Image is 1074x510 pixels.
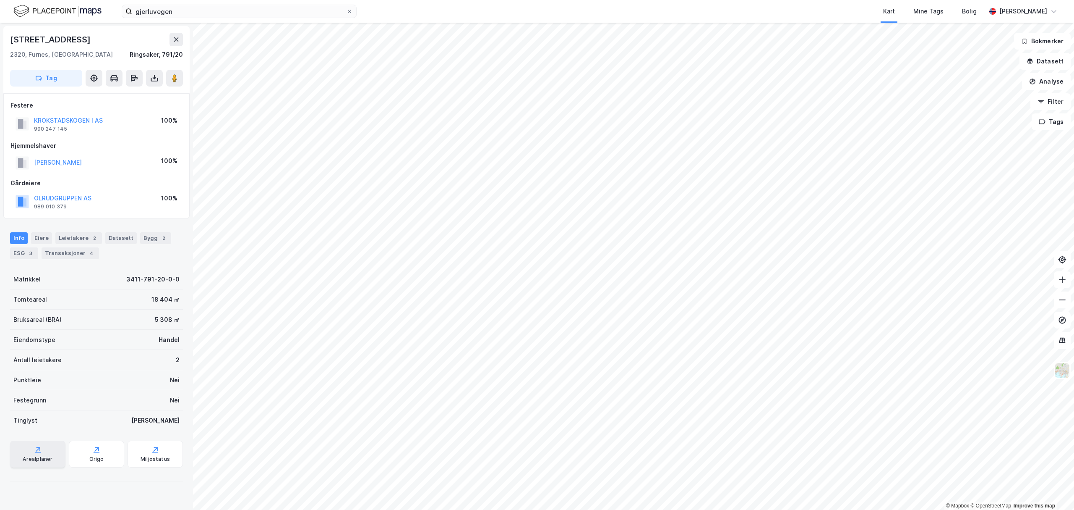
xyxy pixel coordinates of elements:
[132,5,346,18] input: Søk på adresse, matrikkel, gårdeiere, leietakere eller personer
[34,203,67,210] div: 989 010 379
[13,375,41,385] div: Punktleie
[13,4,102,18] img: logo.f888ab2527a4732fd821a326f86c7f29.svg
[1022,73,1071,90] button: Analyse
[1014,503,1055,509] a: Improve this map
[31,232,52,244] div: Eiere
[13,315,62,325] div: Bruksareal (BRA)
[10,232,28,244] div: Info
[161,116,177,126] div: 100%
[946,503,969,509] a: Mapbox
[10,50,113,60] div: 2320, Furnes, [GEOGRAPHIC_DATA]
[13,274,41,284] div: Matrikkel
[13,335,55,345] div: Eiendomstype
[10,178,182,188] div: Gårdeiere
[140,232,171,244] div: Bygg
[170,395,180,405] div: Nei
[26,249,35,258] div: 3
[13,355,62,365] div: Antall leietakere
[141,456,170,463] div: Miljøstatus
[87,249,96,258] div: 4
[130,50,183,60] div: Ringsaker, 791/20
[10,100,182,110] div: Festere
[151,294,180,305] div: 18 404 ㎡
[1032,470,1074,510] div: Kontrollprogram for chat
[131,415,180,426] div: [PERSON_NAME]
[10,141,182,151] div: Hjemmelshaver
[10,33,92,46] div: [STREET_ADDRESS]
[13,415,37,426] div: Tinglyst
[159,234,168,242] div: 2
[13,294,47,305] div: Tomteareal
[159,335,180,345] div: Handel
[34,126,67,132] div: 990 247 145
[13,395,46,405] div: Festegrunn
[90,234,99,242] div: 2
[999,6,1047,16] div: [PERSON_NAME]
[155,315,180,325] div: 5 308 ㎡
[1014,33,1071,50] button: Bokmerker
[170,375,180,385] div: Nei
[10,247,38,259] div: ESG
[1032,470,1074,510] iframe: Chat Widget
[1019,53,1071,70] button: Datasett
[161,156,177,166] div: 100%
[970,503,1011,509] a: OpenStreetMap
[42,247,99,259] div: Transaksjoner
[126,274,180,284] div: 3411-791-20-0-0
[105,232,137,244] div: Datasett
[55,232,102,244] div: Leietakere
[1054,363,1070,379] img: Z
[10,70,82,87] button: Tag
[913,6,944,16] div: Mine Tags
[1032,113,1071,130] button: Tags
[23,456,52,463] div: Arealplaner
[883,6,895,16] div: Kart
[161,193,177,203] div: 100%
[1030,93,1071,110] button: Filter
[176,355,180,365] div: 2
[962,6,977,16] div: Bolig
[89,456,104,463] div: Origo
